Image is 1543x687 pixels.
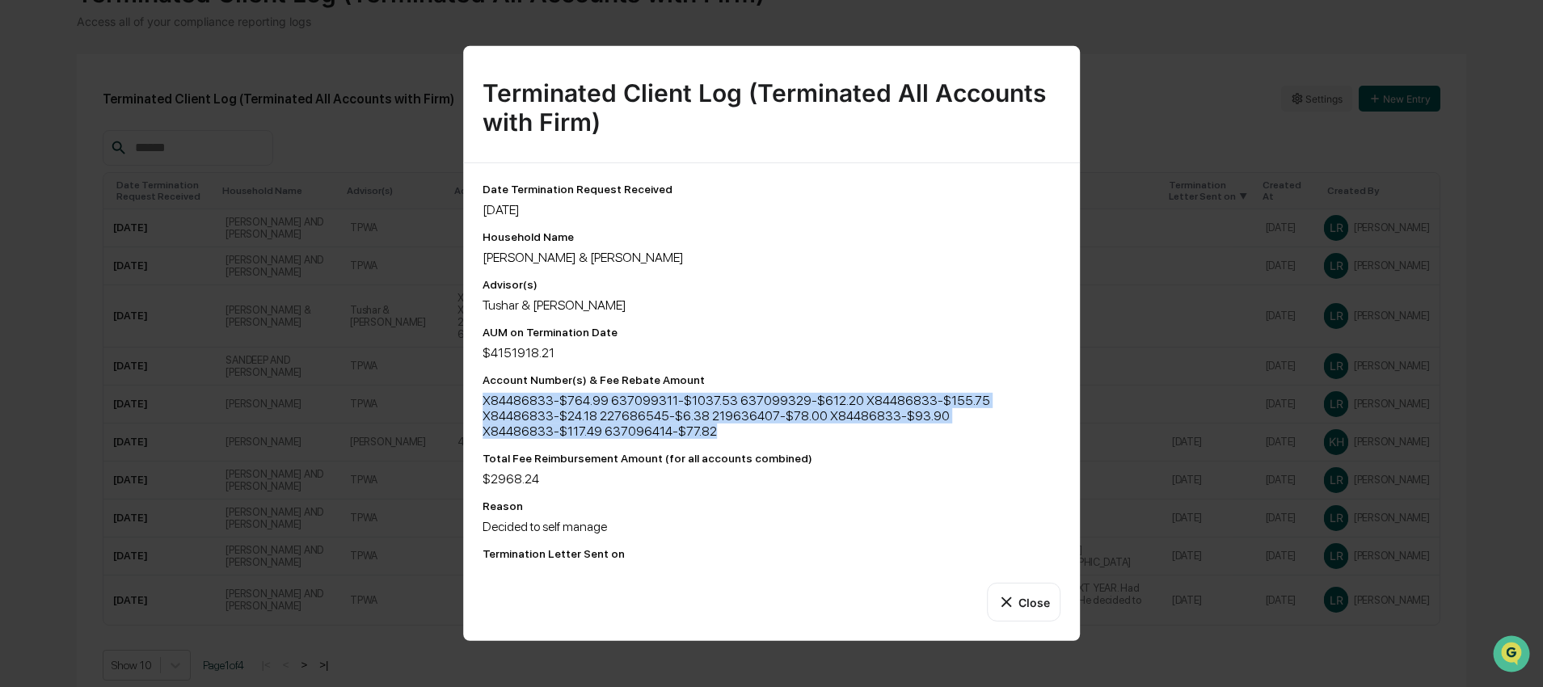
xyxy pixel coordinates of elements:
div: Account Number(s) & Fee Rebate Amount [483,373,1061,386]
a: 🔎Data Lookup [10,228,108,257]
div: Household Name [483,230,1061,243]
button: Close [987,583,1060,622]
div: 🖐️ [16,205,29,218]
a: Powered byPylon [114,273,196,286]
div: 🔎 [16,236,29,249]
div: X84486833-$764.99 637099311-$1037.53 637099329-$612.20 X84486833-$155.75 X84486833-$24.18 2276865... [483,393,1061,439]
div: Reason [483,499,1061,512]
div: 🗄️ [117,205,130,218]
div: Advisor(s) [483,278,1061,291]
button: Start new chat [275,129,294,148]
div: Termination Letter Sent on [483,547,1061,560]
div: [PERSON_NAME] & [PERSON_NAME] [483,250,1061,265]
div: Total Fee Reimbursement Amount (for all accounts combined) [483,452,1061,465]
div: $4151918.21 [483,345,1061,360]
div: Terminated Client Log (Terminated All Accounts with Firm) [483,65,1061,137]
span: Attestations [133,204,200,220]
div: Decided to self manage [483,519,1061,534]
div: AUM on Termination Date [483,326,1061,339]
div: Date Termination Request Received [483,183,1061,196]
div: Tushar & [PERSON_NAME] [483,297,1061,313]
a: 🖐️Preclearance [10,197,111,226]
p: How can we help? [16,34,294,60]
div: We're available if you need us! [55,140,204,153]
iframe: Open customer support [1491,634,1535,677]
div: [DATE] [483,202,1061,217]
span: Data Lookup [32,234,102,251]
a: 🗄️Attestations [111,197,207,226]
span: Pylon [161,274,196,286]
div: Start new chat [55,124,265,140]
span: Preclearance [32,204,104,220]
img: 1746055101610-c473b297-6a78-478c-a979-82029cc54cd1 [16,124,45,153]
div: $2968.24 [483,471,1061,487]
